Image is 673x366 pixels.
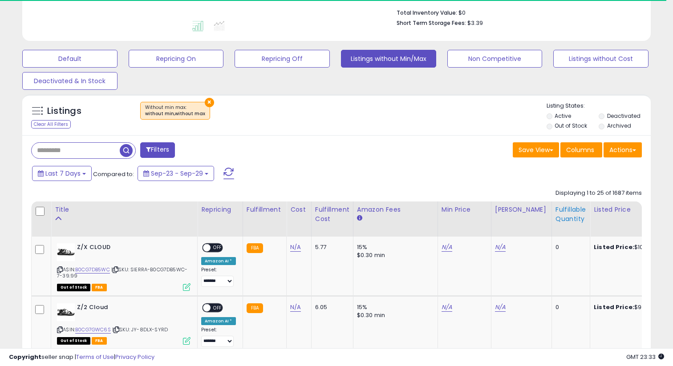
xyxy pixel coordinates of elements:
[560,142,602,157] button: Columns
[555,303,583,311] div: 0
[397,7,635,17] li: $0
[357,251,431,259] div: $0.30 min
[57,303,191,344] div: ASIN:
[555,189,642,197] div: Displaying 1 to 25 of 1687 items
[76,353,114,361] a: Terms of Use
[247,243,263,253] small: FBA
[247,303,263,313] small: FBA
[201,267,236,287] div: Preset:
[235,50,330,68] button: Repricing Off
[75,266,110,273] a: B0CG7DB5WC
[75,326,111,334] a: B0CG7GWC6S
[201,205,239,214] div: Repricing
[594,243,668,251] div: $100.00
[9,353,154,362] div: seller snap | |
[555,122,587,129] label: Out of Stock
[290,243,301,252] a: N/A
[22,50,118,68] button: Default
[594,303,668,311] div: $90.00
[92,284,107,291] span: FBA
[607,122,631,129] label: Archived
[211,304,225,312] span: OFF
[495,243,506,252] a: N/A
[442,205,487,214] div: Min Price
[9,353,41,361] strong: Copyright
[357,311,431,319] div: $0.30 min
[57,243,75,261] img: 41sIiGaj9QL._SL40_.jpg
[201,257,236,265] div: Amazon AI *
[115,353,154,361] a: Privacy Policy
[211,244,225,252] span: OFF
[594,243,634,251] b: Listed Price:
[547,102,651,110] p: Listing States:
[495,205,548,214] div: [PERSON_NAME]
[145,111,205,117] div: without min,without max
[594,205,671,214] div: Listed Price
[357,303,431,311] div: 15%
[447,50,543,68] button: Non Competitive
[290,303,301,312] a: N/A
[553,50,649,68] button: Listings without Cost
[566,145,594,154] span: Columns
[201,317,236,325] div: Amazon AI *
[290,205,308,214] div: Cost
[45,169,81,178] span: Last 7 Days
[397,19,466,27] b: Short Term Storage Fees:
[341,50,436,68] button: Listings without Min/Max
[205,98,214,107] button: ×
[397,9,457,16] b: Total Inventory Value:
[22,72,118,90] button: Deactivated & In Stock
[626,353,664,361] span: 2025-10-7 23:33 GMT
[77,243,185,254] b: Z/X CLOUD
[93,170,134,178] span: Compared to:
[357,214,362,222] small: Amazon Fees.
[555,205,586,224] div: Fulfillable Quantity
[140,142,175,158] button: Filters
[32,166,92,181] button: Last 7 Days
[513,142,559,157] button: Save View
[138,166,214,181] button: Sep-23 - Sep-29
[57,266,187,279] span: | SKU: SIERRA-B0CG7DB5WC-7-39.99
[92,337,107,345] span: FBA
[145,104,205,117] span: Without min max :
[47,105,81,117] h5: Listings
[315,303,346,311] div: 6.05
[55,205,194,214] div: Title
[57,303,75,321] img: 41dpRtPhnCL._SL40_.jpg
[31,120,71,129] div: Clear All Filters
[315,243,346,251] div: 5.77
[604,142,642,157] button: Actions
[57,284,90,291] span: All listings that are currently out of stock and unavailable for purchase on Amazon
[112,326,168,333] span: | SKU: JY-8DLX-SYRD
[442,243,452,252] a: N/A
[442,303,452,312] a: N/A
[594,303,634,311] b: Listed Price:
[201,327,236,347] div: Preset:
[555,112,571,120] label: Active
[607,112,641,120] label: Deactivated
[555,243,583,251] div: 0
[315,205,349,224] div: Fulfillment Cost
[247,205,283,214] div: Fulfillment
[129,50,224,68] button: Repricing On
[57,243,191,290] div: ASIN:
[495,303,506,312] a: N/A
[77,303,185,314] b: Z/2 Cloud
[57,337,90,345] span: All listings that are currently out of stock and unavailable for purchase on Amazon
[467,19,483,27] span: $3.39
[357,205,434,214] div: Amazon Fees
[357,243,431,251] div: 15%
[151,169,203,178] span: Sep-23 - Sep-29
